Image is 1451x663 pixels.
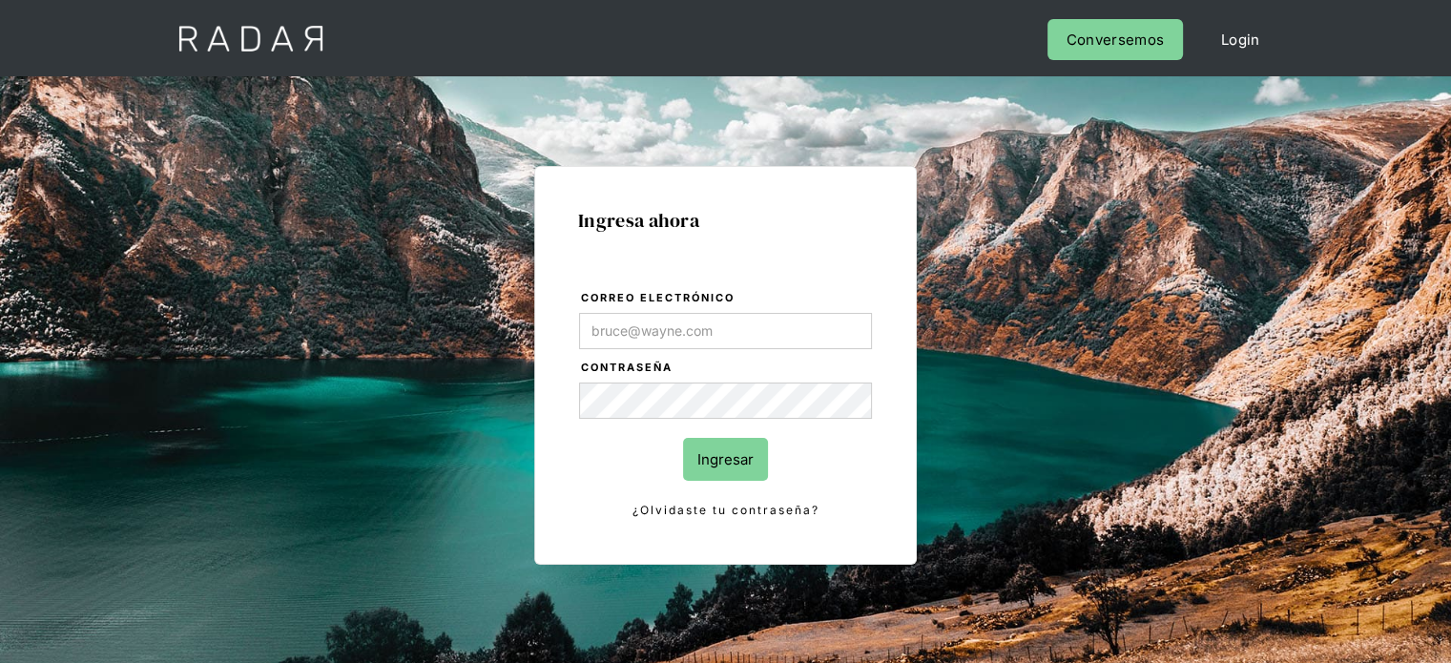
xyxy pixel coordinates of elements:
label: Contraseña [581,359,872,378]
h1: Ingresa ahora [578,210,873,231]
input: Ingresar [683,438,768,481]
label: Correo electrónico [581,289,872,308]
a: Login [1202,19,1279,60]
input: bruce@wayne.com [579,313,872,349]
form: Login Form [578,288,873,521]
a: ¿Olvidaste tu contraseña? [579,500,872,521]
a: Conversemos [1047,19,1183,60]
